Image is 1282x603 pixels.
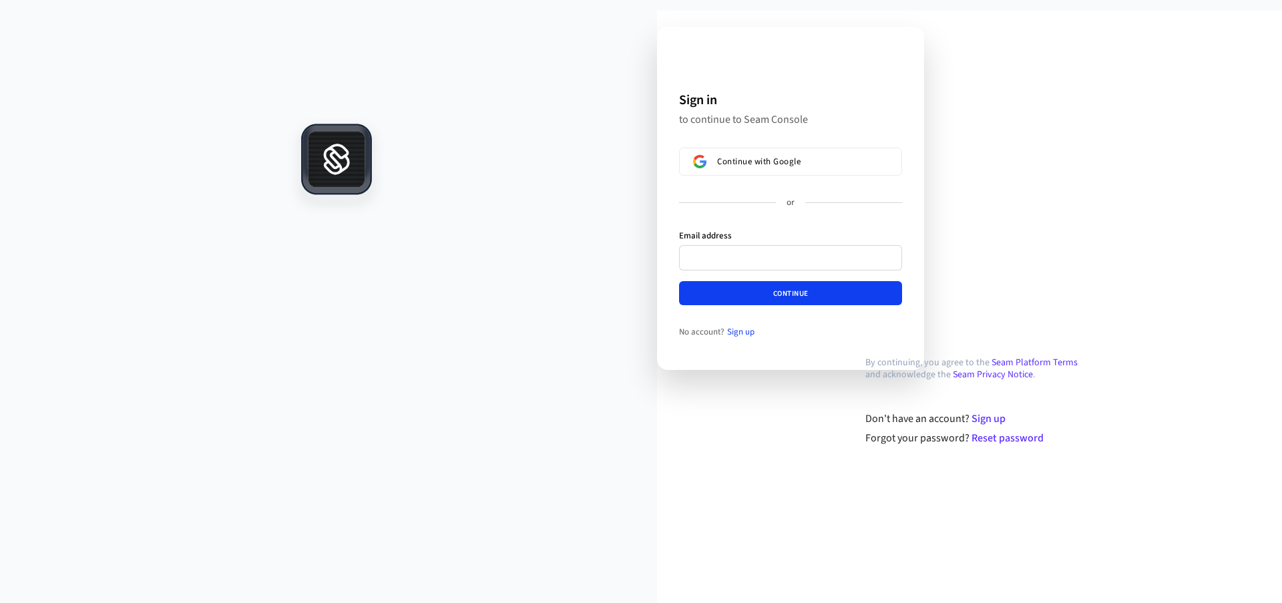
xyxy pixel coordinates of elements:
[679,230,732,242] label: Email address
[679,281,902,305] button: Continue
[787,197,795,209] p: or
[953,368,1033,381] a: Seam Privacy Notice
[972,411,1006,426] a: Sign up
[717,156,801,167] span: Continue with Google
[693,155,706,168] img: Sign in with Google
[865,357,1090,381] p: By continuing, you agree to the and acknowledge the .
[972,431,1044,445] a: Reset password
[679,90,902,110] h1: Sign in
[727,327,755,337] a: Sign up
[679,113,902,126] p: to continue to Seam Console
[679,327,724,337] span: No account?
[865,411,1090,427] div: Don't have an account?
[679,148,902,176] button: Sign in with GoogleContinue with Google
[865,430,1090,446] div: Forgot your password?
[992,356,1078,369] a: Seam Platform Terms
